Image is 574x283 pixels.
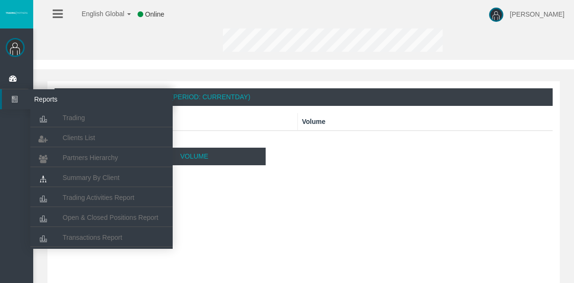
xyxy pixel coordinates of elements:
a: Partners Hierarchy [30,149,173,166]
div: Volume Traded By Platform (Period: CurrentDay) [55,88,553,106]
a: Clients List [30,129,173,146]
span: Online [145,10,164,18]
p: Volume [171,148,266,165]
span: Clients List [63,134,95,141]
a: Summary By Client [30,169,173,186]
th: Lots [118,113,298,131]
a: Trading [30,109,173,126]
img: logo.svg [5,11,28,15]
span: Partners Hierarchy [63,154,118,161]
a: Reports [2,89,173,109]
span: Summary By Client [63,174,120,181]
a: Transactions Report [30,229,173,246]
span: English Global [69,10,124,18]
a: Open & Closed Positions Report [30,209,173,226]
span: Open & Closed Positions Report [63,214,158,221]
span: [PERSON_NAME] [510,10,565,18]
span: Reports [27,89,120,109]
img: user-image [489,8,503,22]
th: Volume [298,113,553,131]
span: Trading [63,114,85,122]
a: Trading Activities Report [30,189,173,206]
span: Transactions Report [63,234,122,241]
span: Trading Activities Report [63,194,134,201]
